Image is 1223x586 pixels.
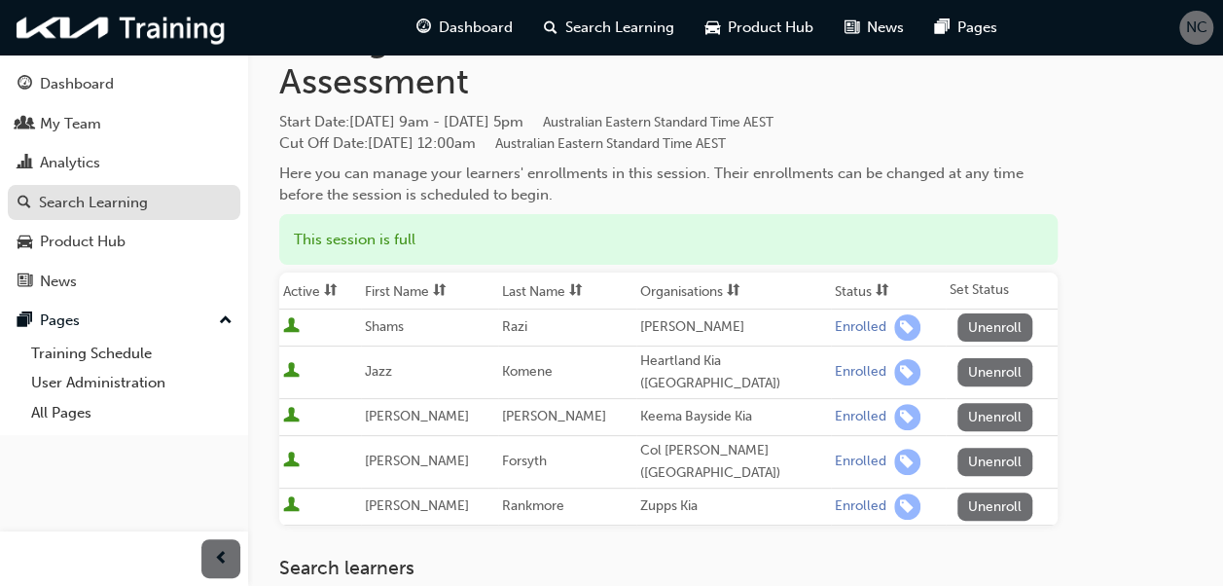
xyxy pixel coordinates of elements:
[894,359,920,385] span: learningRecordVerb_ENROLL-icon
[8,145,240,181] a: Analytics
[8,264,240,300] a: News
[640,406,827,428] div: Keema Bayside Kia
[502,363,553,380] span: Komene
[640,440,827,484] div: Col [PERSON_NAME] ([GEOGRAPHIC_DATA])
[876,283,889,300] span: sorting-icon
[18,116,32,133] span: people-icon
[502,497,564,514] span: Rankmore
[640,350,827,394] div: Heartland Kia ([GEOGRAPHIC_DATA])
[416,16,431,40] span: guage-icon
[894,449,920,475] span: learningRecordVerb_ENROLL-icon
[728,17,813,39] span: Product Hub
[957,313,1033,342] button: Unenroll
[279,134,726,152] span: Cut Off Date : [DATE] 12:00am
[835,408,886,426] div: Enrolled
[935,16,950,40] span: pages-icon
[23,368,240,398] a: User Administration
[498,273,636,310] th: Toggle SortBy
[279,273,361,310] th: Toggle SortBy
[349,113,773,130] span: [DATE] 9am - [DATE] 5pm
[835,363,886,382] div: Enrolled
[18,155,32,172] span: chart-icon
[690,8,829,48] a: car-iconProduct Hub
[18,195,31,212] span: search-icon
[8,185,240,221] a: Search Learning
[279,111,1058,133] span: Start Date :
[39,192,148,214] div: Search Learning
[214,547,229,571] span: prev-icon
[829,8,919,48] a: news-iconNews
[365,453,469,469] span: [PERSON_NAME]
[640,316,827,339] div: [PERSON_NAME]
[40,152,100,174] div: Analytics
[10,8,234,48] img: kia-training
[636,273,831,310] th: Toggle SortBy
[835,497,886,516] div: Enrolled
[279,557,1058,579] h3: Search learners
[279,18,1058,103] h1: Manage enrollment for Master Technician Assessment
[40,271,77,293] div: News
[18,234,32,251] span: car-icon
[8,224,240,260] a: Product Hub
[845,16,859,40] span: news-icon
[365,408,469,424] span: [PERSON_NAME]
[495,135,726,152] span: Australian Eastern Standard Time AEST
[18,312,32,330] span: pages-icon
[727,283,740,300] span: sorting-icon
[433,283,447,300] span: sorting-icon
[401,8,528,48] a: guage-iconDashboard
[946,273,1058,310] th: Set Status
[543,114,773,130] span: Australian Eastern Standard Time AEST
[365,363,392,380] span: Jazz
[40,113,101,135] div: My Team
[8,303,240,339] button: Pages
[1186,17,1207,39] span: NC
[18,76,32,93] span: guage-icon
[283,496,300,516] span: User is active
[528,8,690,48] a: search-iconSearch Learning
[283,362,300,382] span: User is active
[40,310,80,332] div: Pages
[283,452,300,471] span: User is active
[569,283,583,300] span: sorting-icon
[867,17,904,39] span: News
[957,17,997,39] span: Pages
[8,62,240,303] button: DashboardMy TeamAnalyticsSearch LearningProduct HubNews
[831,273,946,310] th: Toggle SortBy
[705,16,720,40] span: car-icon
[8,66,240,102] a: Dashboard
[835,318,886,337] div: Enrolled
[502,453,547,469] span: Forsyth
[640,495,827,518] div: Zupps Kia
[18,274,32,291] span: news-icon
[1179,11,1213,45] button: NC
[365,318,404,335] span: Shams
[919,8,1013,48] a: pages-iconPages
[23,398,240,428] a: All Pages
[324,283,338,300] span: sorting-icon
[439,17,513,39] span: Dashboard
[835,453,886,471] div: Enrolled
[502,408,606,424] span: [PERSON_NAME]
[8,106,240,142] a: My Team
[894,314,920,341] span: learningRecordVerb_ENROLL-icon
[565,17,674,39] span: Search Learning
[40,73,114,95] div: Dashboard
[957,493,1033,521] button: Unenroll
[23,339,240,369] a: Training Schedule
[361,273,499,310] th: Toggle SortBy
[219,309,233,334] span: up-icon
[957,403,1033,431] button: Unenroll
[894,404,920,430] span: learningRecordVerb_ENROLL-icon
[957,358,1033,386] button: Unenroll
[544,16,558,40] span: search-icon
[279,163,1058,206] div: Here you can manage your learners' enrollments in this session. Their enrollments can be changed ...
[283,317,300,337] span: User is active
[365,497,469,514] span: [PERSON_NAME]
[894,494,920,520] span: learningRecordVerb_ENROLL-icon
[957,448,1033,476] button: Unenroll
[279,214,1058,266] div: This session is full
[283,407,300,426] span: User is active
